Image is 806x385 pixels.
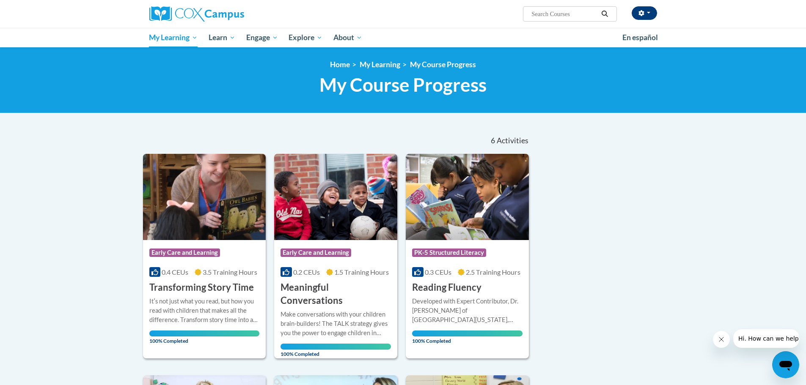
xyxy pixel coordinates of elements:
[281,344,391,350] div: Your progress
[149,281,254,294] h3: Transforming Story Time
[149,33,198,43] span: My Learning
[137,28,670,47] div: Main menu
[149,248,220,257] span: Early Care and Learning
[406,154,529,240] img: Course Logo
[144,28,204,47] a: My Learning
[632,6,657,20] button: Account Settings
[293,268,320,276] span: 0.2 CEUs
[203,28,241,47] a: Learn
[149,330,260,344] span: 100% Completed
[617,29,663,46] a: En español
[281,344,391,357] span: 100% Completed
[772,351,799,378] iframe: Button to launch messaging window
[713,331,730,348] iframe: Close message
[289,33,322,43] span: Explore
[330,60,350,69] a: Home
[283,28,328,47] a: Explore
[406,154,529,358] a: Course LogoPK-5 Structured Literacy0.3 CEUs2.5 Training Hours Reading FluencyDeveloped with Exper...
[412,297,523,325] div: Developed with Expert Contributor, Dr. [PERSON_NAME] of [GEOGRAPHIC_DATA][US_STATE], [GEOGRAPHIC_...
[274,154,397,240] img: Course Logo
[412,248,486,257] span: PK-5 Structured Literacy
[203,268,257,276] span: 3.5 Training Hours
[149,297,260,325] div: Itʹs not just what you read, but how you read with children that makes all the difference. Transf...
[149,330,260,336] div: Your progress
[425,268,451,276] span: 0.3 CEUs
[531,9,598,19] input: Search Courses
[274,154,397,358] a: Course LogoEarly Care and Learning0.2 CEUs1.5 Training Hours Meaningful ConversationsMake convers...
[412,330,523,344] span: 100% Completed
[333,33,362,43] span: About
[5,6,69,13] span: Hi. How can we help?
[281,248,351,257] span: Early Care and Learning
[328,28,368,47] a: About
[410,60,476,69] a: My Course Progress
[281,310,391,338] div: Make conversations with your children brain-builders! The TALK strategy gives you the power to en...
[209,33,235,43] span: Learn
[143,154,266,358] a: Course LogoEarly Care and Learning0.4 CEUs3.5 Training Hours Transforming Story TimeItʹs not just...
[598,9,611,19] button: Search
[241,28,283,47] a: Engage
[412,330,523,336] div: Your progress
[733,329,799,348] iframe: Message from company
[412,281,481,294] h3: Reading Fluency
[143,154,266,240] img: Course Logo
[149,6,244,22] img: Cox Campus
[466,268,520,276] span: 2.5 Training Hours
[162,268,188,276] span: 0.4 CEUs
[497,136,528,145] span: Activities
[622,33,658,42] span: En español
[360,60,400,69] a: My Learning
[491,136,495,145] span: 6
[149,6,310,22] a: Cox Campus
[281,281,391,307] h3: Meaningful Conversations
[334,268,389,276] span: 1.5 Training Hours
[246,33,278,43] span: Engage
[319,74,487,96] span: My Course Progress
